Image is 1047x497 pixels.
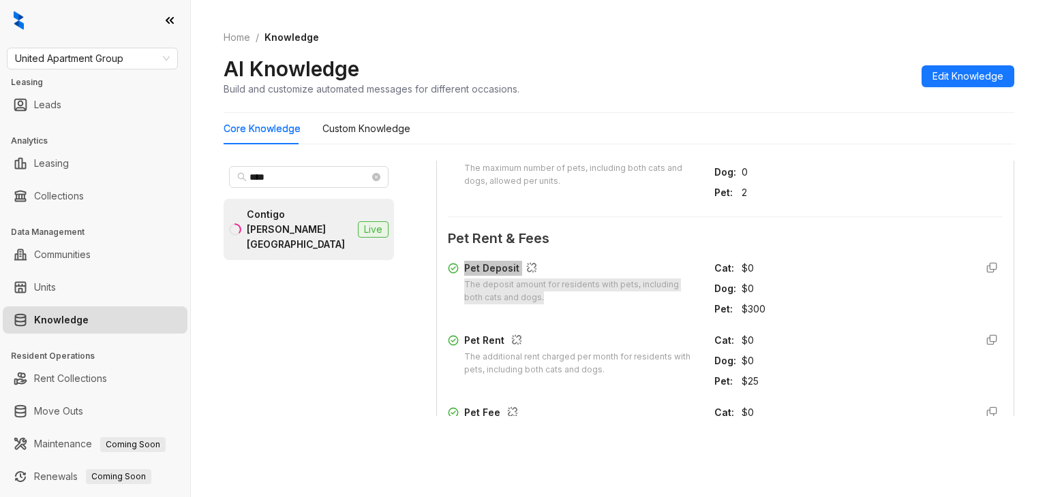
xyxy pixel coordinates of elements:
div: Dog : [714,353,736,368]
h3: Leasing [11,76,190,89]
li: Renewals [3,463,187,490]
div: Cat : [714,405,736,420]
a: Communities [34,241,91,268]
li: Leads [3,91,187,118]
a: Rent Collections [34,365,107,392]
span: close-circle [372,173,380,181]
li: Maintenance [3,430,187,458]
a: Home [221,30,253,45]
div: $0 [742,353,965,368]
img: logo [14,11,24,30]
div: The maximum number of pets, including both cats and dogs, allowed per units. [464,162,698,188]
div: $25 [742,374,965,389]
li: Move Outs [3,398,187,425]
li: Units [3,274,187,301]
a: Leads [34,91,61,118]
h3: Analytics [11,135,190,147]
div: $0 [742,405,965,420]
span: Coming Soon [86,469,151,484]
div: $0 [742,281,965,296]
div: Core Knowledge [224,121,301,136]
span: Knowledge [264,31,319,43]
div: Dog : [714,165,736,180]
a: Move Outs [34,398,83,425]
h3: Data Management [11,226,190,238]
a: Leasing [34,150,69,177]
button: Edit Knowledge [922,65,1014,87]
span: Coming Soon [100,437,166,452]
a: RenewalsComing Soon [34,463,151,490]
div: The deposit amount for residents with pets, including both cats and dogs. [464,278,698,304]
div: 0 [742,165,965,180]
div: Pet : [714,185,736,200]
div: $300 [742,302,965,317]
span: Live [358,221,389,238]
div: The additional rent charged per month for residents with pets, including both cats and dogs. [464,351,698,376]
div: Custom Knowledge [322,121,410,136]
div: Pet : [714,374,736,389]
div: $0 [742,333,965,348]
li: Rent Collections [3,365,187,392]
div: Dog : [714,281,736,296]
li: Knowledge [3,306,187,334]
div: Cat : [714,333,736,348]
span: search [237,172,247,182]
h2: AI Knowledge [224,56,359,82]
li: / [256,30,259,45]
a: Collections [34,182,84,210]
span: Pet Rent & Fees [448,228,1003,249]
div: 2 [742,185,965,200]
div: Pet : [714,302,736,317]
li: Leasing [3,150,187,177]
div: Contigo [PERSON_NAME][GEOGRAPHIC_DATA] [247,207,352,252]
div: Pet Rent [464,333,698,351]
a: Units [34,274,56,301]
div: Pet Deposit [464,261,698,278]
div: $0 [742,261,965,276]
div: Cat : [714,261,736,276]
li: Collections [3,182,187,210]
a: Knowledge [34,306,89,334]
div: Build and customize automated messages for different occasions. [224,82,519,96]
li: Communities [3,241,187,268]
span: Edit Knowledge [932,69,1003,84]
h3: Resident Operations [11,350,190,362]
span: United Apartment Group [15,48,170,69]
div: Pet Fee [464,405,698,423]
